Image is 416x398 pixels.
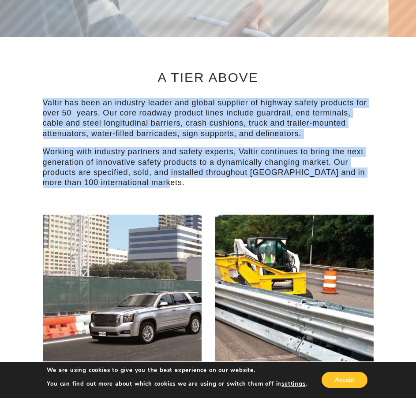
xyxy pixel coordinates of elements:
[43,70,374,85] h2: A TIER ABOVE
[47,366,307,374] p: We are using cookies to give you the best experience on our website.
[43,147,374,188] p: Working with industry partners and safety experts, Valtir continues to bring the next generation ...
[43,98,374,139] p: Valtir has been an industry leader and global supplier of highway safety products for over 50 yea...
[322,372,367,388] button: Accept
[281,380,305,388] button: settings
[47,380,307,388] p: You can find out more about which cookies we are using or switch them off in .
